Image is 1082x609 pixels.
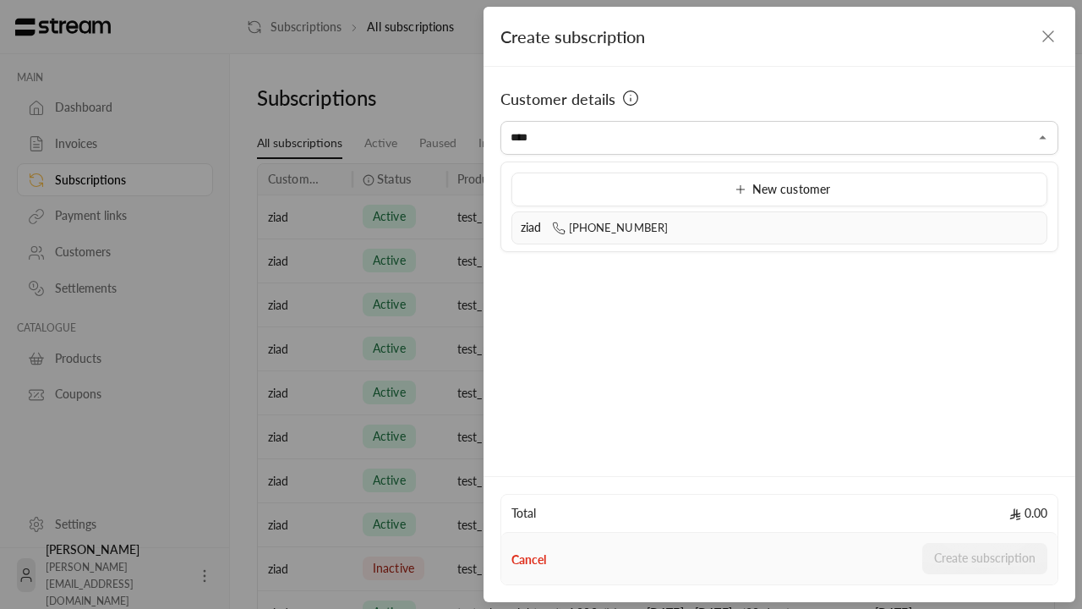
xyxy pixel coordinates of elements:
span: 0.00 [1009,505,1047,522]
button: Close [1033,128,1053,148]
span: Total [511,505,536,522]
span: ziad [521,220,542,234]
span: New customer [729,182,830,196]
span: Customer details [500,87,615,111]
span: [PHONE_NUMBER] [552,221,669,234]
button: Cancel [511,551,546,568]
span: Create subscription [500,26,645,47]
